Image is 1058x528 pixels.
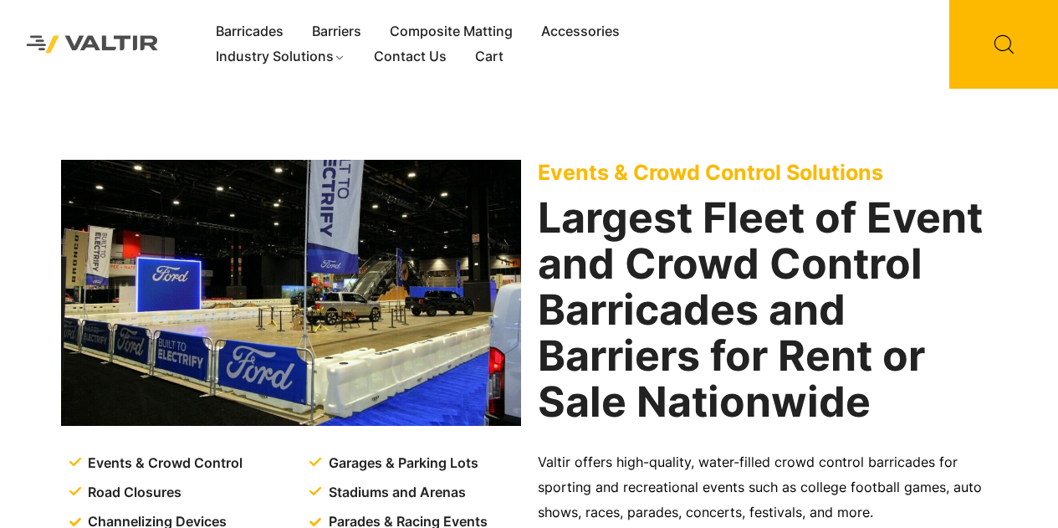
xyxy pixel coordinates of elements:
p: Events & Crowd Control Solutions [538,160,998,185]
h2: Largest Fleet of Event and Crowd Control Barricades and Barriers for Rent or Sale Nationwide [538,195,998,425]
a: Cart [461,44,518,69]
span: Stadiums and Arenas [325,480,466,505]
p: Valtir offers high-quality, water-filled crowd control barricades for sporting and recreational e... [538,450,998,525]
a: Barriers [298,19,376,44]
a: Barricades [202,19,298,44]
a: Accessories [527,19,634,44]
span: Garages & Parking Lots [325,451,478,476]
span: Road Closures [84,480,181,505]
a: Composite Matting [376,19,527,44]
img: Valtir Rentals [13,22,172,67]
a: Contact Us [360,44,461,69]
a: Industry Solutions [202,44,360,69]
span: Events & Crowd Control [84,451,243,476]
